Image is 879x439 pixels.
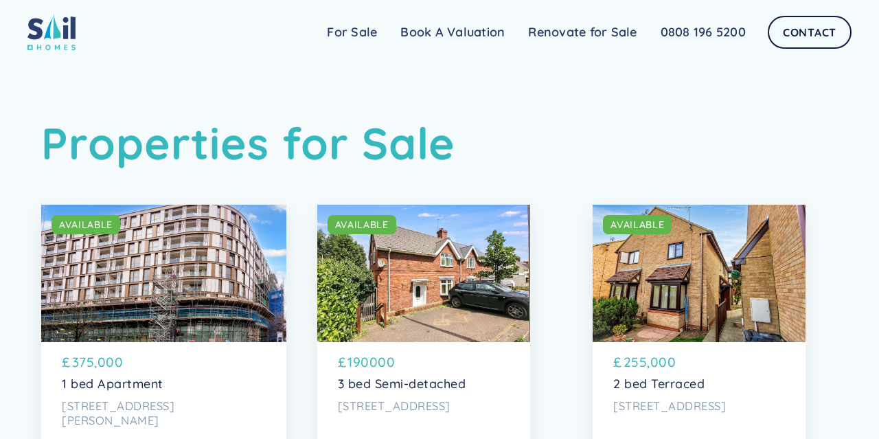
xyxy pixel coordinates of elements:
div: AVAILABLE [335,218,389,232]
p: £ [613,352,622,372]
p: [STREET_ADDRESS][PERSON_NAME] [62,398,266,428]
p: 375,000 [72,352,124,372]
div: AVAILABLE [59,218,113,232]
p: 255,000 [624,352,676,372]
p: [STREET_ADDRESS] [613,398,785,414]
p: £ [338,352,347,372]
a: Book A Valuation [389,19,516,46]
a: Contact [768,16,852,49]
a: For Sale [315,19,389,46]
p: 3 bed Semi-detached [338,376,510,392]
a: Renovate for Sale [516,19,648,46]
img: sail home logo colored [27,14,76,50]
p: [STREET_ADDRESS] [338,398,510,414]
h1: Properties for Sale [41,117,838,170]
p: 1 bed Apartment [62,376,266,392]
a: 0808 196 5200 [649,19,757,46]
p: £ [62,352,71,372]
div: AVAILABLE [610,218,664,232]
p: 2 bed Terraced [613,376,785,392]
p: 190000 [347,352,395,372]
